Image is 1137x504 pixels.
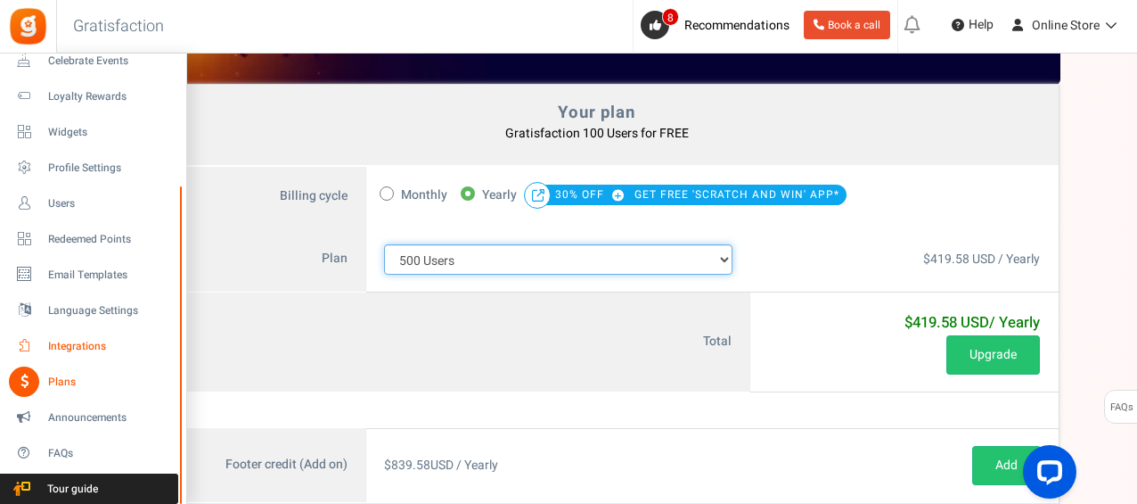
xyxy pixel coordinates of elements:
span: Redeemed Points [48,232,173,247]
span: Email Templates [48,268,173,283]
label: Total [135,293,751,392]
a: Plans [7,367,178,397]
a: 30% OFF GET FREE 'SCRATCH AND WIN' APP* [555,187,839,202]
span: Users [48,196,173,211]
span: Yearly [482,183,517,208]
span: Integrations [48,339,173,354]
a: Celebrate Events [7,45,178,76]
b: Gratisfaction 100 Users for FREE [505,124,689,143]
span: / Yearly [989,311,1040,334]
a: FAQs [7,438,178,468]
a: Redeemed Points [7,224,178,254]
label: Plan [135,227,366,293]
span: 30% OFF [555,182,631,207]
a: Book a call [804,11,890,39]
span: Online Store [1032,16,1100,35]
span: Monthly [401,183,447,208]
span: Help [964,16,994,34]
a: Loyalty Rewards [7,81,178,112]
a: Profile Settings [7,153,178,183]
h3: Gratisfaction [53,9,184,45]
span: 8 [662,8,679,26]
a: Add [972,446,1041,485]
b: $419.58 USD [904,311,1040,334]
label: Footer credit (Add on) [135,428,366,503]
span: Plans [48,375,173,390]
a: Users [7,188,178,219]
a: Integrations [7,331,178,361]
span: Widgets [48,125,173,140]
span: FAQs [48,446,173,461]
span: Profile Settings [48,161,173,176]
span: FAQs [1109,391,1133,425]
span: $ USD / Yearly [384,456,498,475]
a: 8 Recommendations [641,11,797,39]
a: Widgets [7,117,178,147]
button: Upgrade [946,335,1040,375]
a: Language Settings [7,295,178,326]
label: Billing cycle [135,167,366,227]
span: Announcements [48,410,173,426]
a: Help [945,11,1001,39]
h4: Your plan [154,103,1040,121]
span: GET FREE 'SCRATCH AND WIN' APP* [634,182,839,207]
img: Gratisfaction [8,6,48,46]
span: 839.58 [391,456,430,475]
a: Announcements [7,402,178,433]
span: Tour guide [8,482,133,497]
a: Email Templates [7,260,178,290]
span: Language Settings [48,303,173,318]
span: Loyalty Rewards [48,89,173,104]
span: Celebrate Events [48,54,173,69]
span: $419.58 USD / Yearly [923,250,1040,269]
span: Recommendations [684,16,789,35]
